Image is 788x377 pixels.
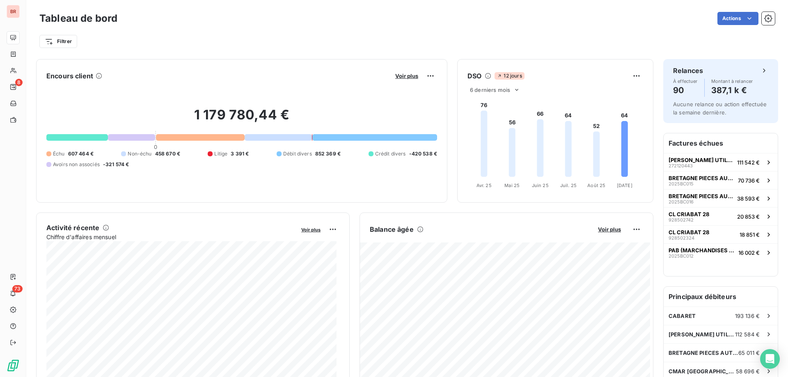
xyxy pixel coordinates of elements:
h6: Relances [673,66,703,75]
span: 70 736 € [738,177,760,184]
span: Avoirs non associés [53,161,100,168]
span: Voir plus [598,226,621,233]
h3: Tableau de bord [39,11,117,26]
span: 458 670 € [155,150,180,158]
button: BRETAGNE PIECES AUTO 352025BC01570 736 € [664,171,778,189]
div: BR [7,5,20,18]
span: 0 [154,144,157,150]
button: Filtrer [39,35,77,48]
button: BRETAGNE PIECES AUTO 352025BC01638 593 € [664,189,778,207]
span: 193 136 € [735,313,760,319]
span: Débit divers [283,150,312,158]
button: Voir plus [596,226,623,233]
span: 928502742 [669,217,694,222]
span: CMAR [GEOGRAPHIC_DATA] [GEOGRAPHIC_DATA] [669,368,736,375]
button: PAB (MARCHANDISES CLIENTS)2025BC01216 002 € [664,243,778,261]
span: 12 jours [495,72,524,80]
span: 18 851 € [740,231,760,238]
span: 38 593 € [737,195,760,202]
span: 607 464 € [68,150,94,158]
span: 16 002 € [738,249,760,256]
span: Échu [53,150,65,158]
span: Voir plus [301,227,321,233]
h6: Balance âgée [370,224,414,234]
span: 2025BC012 [669,254,694,258]
span: 2025BC016 [669,199,694,204]
h6: Encours client [46,71,93,81]
button: CL CRIABAT 2892850274220 853 € [664,207,778,225]
span: Non-échu [128,150,151,158]
span: Chiffre d'affaires mensuel [46,233,295,241]
span: Voir plus [395,73,418,79]
div: Open Intercom Messenger [760,349,780,369]
span: 65 011 € [738,350,760,356]
span: [PERSON_NAME] UTILITAIRES ABSOLUT CAR [669,331,735,338]
button: Voir plus [393,72,421,80]
span: 3 391 € [231,150,249,158]
span: 20 853 € [737,213,760,220]
h4: 90 [673,84,698,97]
span: 852 369 € [315,150,341,158]
button: [PERSON_NAME] UTILITAIRES ABSOLUT CAR272120443111 542 € [664,153,778,171]
button: Voir plus [299,226,323,233]
span: Montant à relancer [711,79,753,84]
span: BRETAGNE PIECES AUTO 35 [669,350,738,356]
span: [PERSON_NAME] UTILITAIRES ABSOLUT CAR [669,157,734,163]
h4: 387,1 k € [711,84,753,97]
span: CL CRIABAT 28 [669,211,709,217]
h6: Factures échues [664,133,778,153]
span: -420 538 € [409,150,438,158]
h2: 1 179 780,44 € [46,107,437,131]
h6: Activité récente [46,223,99,233]
span: 272120443 [669,163,693,168]
span: Litige [214,150,227,158]
span: 73 [12,285,23,292]
h6: DSO [467,71,481,81]
tspan: Août 25 [587,183,605,188]
h6: Principaux débiteurs [664,287,778,306]
span: 6 derniers mois [470,87,510,93]
span: Crédit divers [375,150,406,158]
tspan: Mai 25 [504,183,520,188]
span: BRETAGNE PIECES AUTO 35 [669,193,734,199]
span: 58 696 € [736,368,760,375]
tspan: Juil. 25 [560,183,577,188]
tspan: Juin 25 [532,183,549,188]
span: À effectuer [673,79,698,84]
span: Aucune relance ou action effectuée la semaine dernière. [673,101,767,116]
tspan: [DATE] [617,183,632,188]
span: CABARET [669,313,696,319]
span: 112 584 € [735,331,760,338]
tspan: Avr. 25 [476,183,492,188]
span: PAB (MARCHANDISES CLIENTS) [669,247,735,254]
span: CL CRIABAT 28 [669,229,709,235]
img: Logo LeanPay [7,359,20,372]
span: 928502324 [669,235,694,240]
span: 8 [15,79,23,86]
span: -321 574 € [103,161,129,168]
button: Actions [717,12,758,25]
span: 2025BC015 [669,181,694,186]
button: CL CRIABAT 2892850232418 851 € [664,225,778,243]
span: 111 542 € [737,159,760,166]
span: BRETAGNE PIECES AUTO 35 [669,175,735,181]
